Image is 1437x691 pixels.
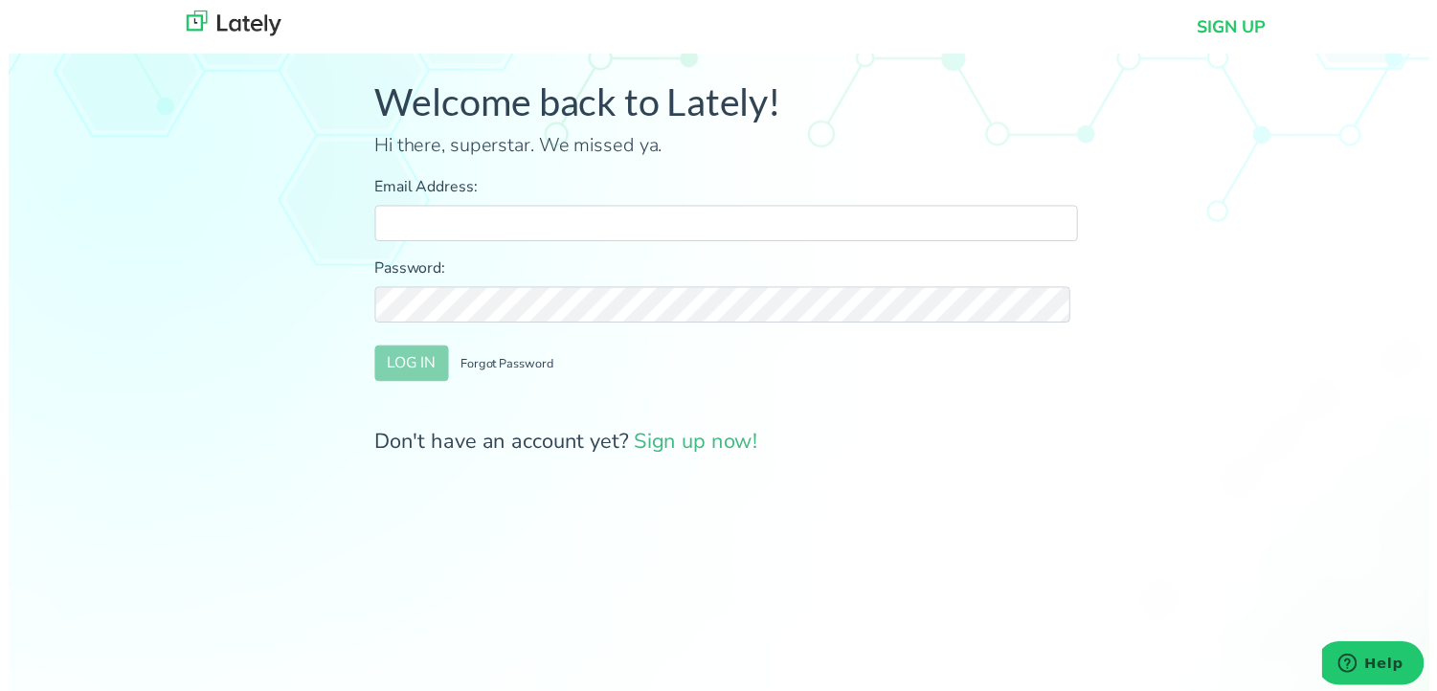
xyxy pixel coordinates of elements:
small: Forgot Password [458,360,551,377]
label: Password: [370,259,1082,282]
button: Forgot Password [445,349,564,386]
label: Email Address: [370,177,1082,200]
img: lately_logo_nav.700ca2e7.jpg [180,11,276,36]
button: LOG IN [370,349,445,386]
a: SIGN UP [1202,14,1271,40]
a: Sign up now! [633,433,758,461]
p: Hi there, superstar. We missed ya. [370,133,1082,162]
span: Don't have an account yet? [370,433,758,461]
h1: Welcome back to Lately! [370,79,1082,125]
